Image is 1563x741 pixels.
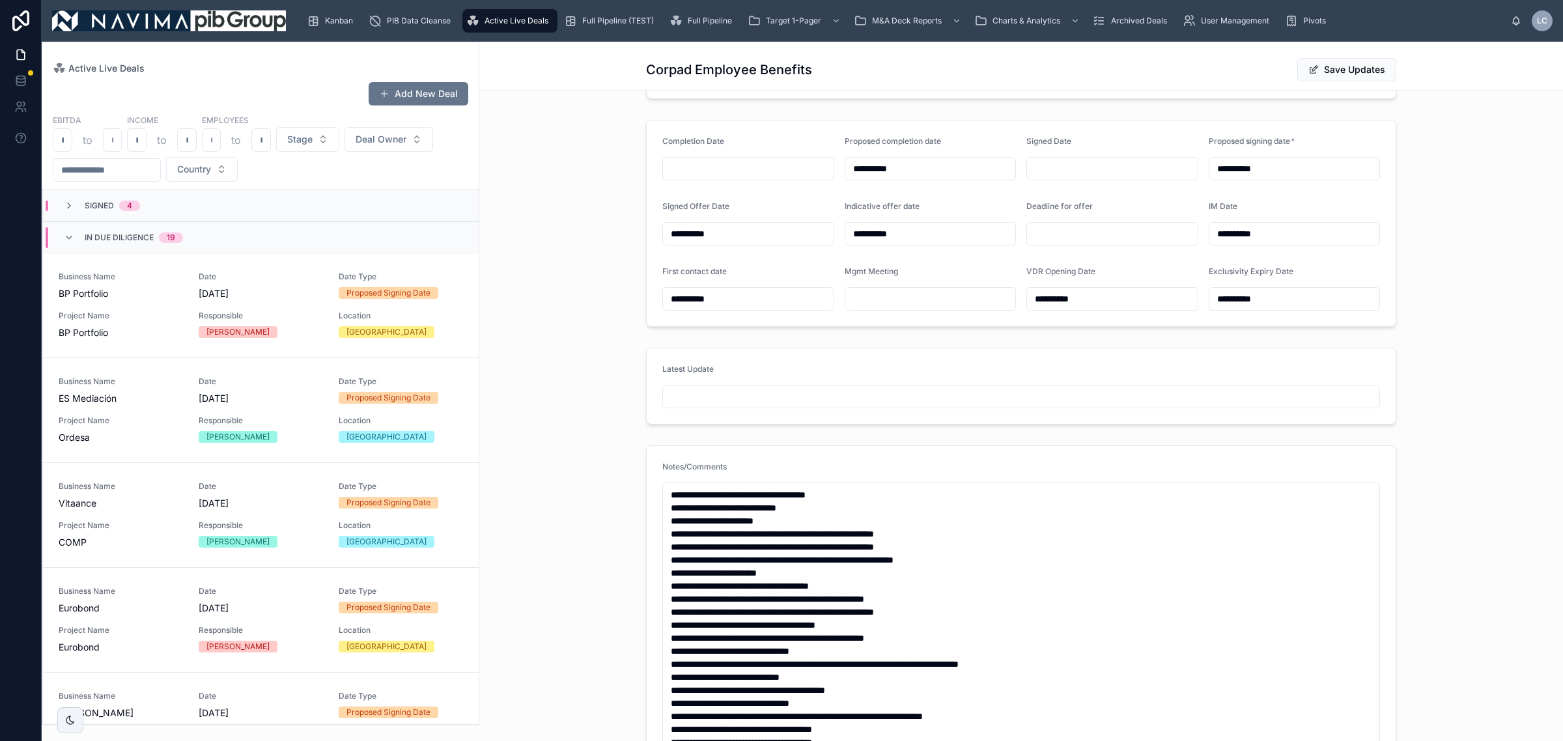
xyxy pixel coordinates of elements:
[199,625,323,636] span: Responsible
[276,127,339,152] button: Select Button
[339,376,463,387] span: Date Type
[59,392,183,405] span: ES Mediación
[43,253,479,357] a: Business NameBP PortfolioDate[DATE]Date TypeProposed Signing DateProject NameBP PortfolioResponsi...
[59,497,183,510] span: Vitaance
[59,586,183,596] span: Business Name
[646,61,812,79] h1: Corpad Employee Benefits
[662,266,727,276] span: First contact date
[662,364,714,374] span: Latest Update
[59,602,183,615] span: Eurobond
[85,201,114,211] span: Signed
[845,136,941,146] span: Proposed completion date
[59,287,183,300] span: BP Portfolio
[970,9,1086,33] a: Charts & Analytics
[1209,136,1290,146] span: Proposed signing date
[296,7,1511,35] div: scrollable content
[43,462,479,567] a: Business NameVitaanceDate[DATE]Date TypeProposed Signing DateProject NameCOMPResponsible[PERSON_N...
[199,497,323,510] span: [DATE]
[339,311,463,321] span: Location
[53,62,145,75] a: Active Live Deals
[59,481,183,492] span: Business Name
[346,641,427,652] div: [GEOGRAPHIC_DATA]
[59,520,183,531] span: Project Name
[43,567,479,672] a: Business NameEurobondDate[DATE]Date TypeProposed Signing DateProject NameEurobondResponsible[PERS...
[59,641,183,654] span: Eurobond
[83,132,92,148] p: to
[850,9,968,33] a: M&A Deck Reports
[1201,16,1269,26] span: User Management
[43,357,479,462] a: Business NameES MediaciónDate[DATE]Date TypeProposed Signing DateProject NameOrdesaResponsible[PE...
[199,520,323,531] span: Responsible
[582,16,654,26] span: Full Pipeline (TEST)
[346,536,427,548] div: [GEOGRAPHIC_DATA]
[688,16,732,26] span: Full Pipeline
[157,132,167,148] p: to
[345,127,433,152] button: Select Button
[199,392,323,405] span: [DATE]
[59,326,183,339] span: BP Portfolio
[53,114,81,126] label: EBITDA
[766,16,821,26] span: Target 1-Pager
[52,10,286,31] img: App logo
[662,462,727,471] span: Notes/Comments
[1209,201,1237,211] span: IM Date
[59,431,183,444] span: Ordesa
[199,691,323,701] span: Date
[59,691,183,701] span: Business Name
[206,641,270,652] div: [PERSON_NAME]
[662,201,729,211] span: Signed Offer Date
[356,133,406,146] span: Deal Owner
[68,62,145,75] span: Active Live Deals
[1026,136,1071,146] span: Signed Date
[199,602,323,615] span: [DATE]
[387,16,451,26] span: PIB Data Cleanse
[1089,9,1176,33] a: Archived Deals
[59,376,183,387] span: Business Name
[199,272,323,282] span: Date
[59,311,183,321] span: Project Name
[231,132,241,148] p: to
[199,706,323,720] span: [DATE]
[485,16,548,26] span: Active Live Deals
[202,114,249,126] label: Employees
[303,9,362,33] a: Kanban
[206,431,270,443] div: [PERSON_NAME]
[127,201,132,211] div: 4
[1303,16,1326,26] span: Pivots
[346,602,430,613] div: Proposed Signing Date
[59,272,183,282] span: Business Name
[346,287,430,299] div: Proposed Signing Date
[339,272,463,282] span: Date Type
[166,157,238,182] button: Select Button
[339,625,463,636] span: Location
[206,326,270,338] div: [PERSON_NAME]
[339,481,463,492] span: Date Type
[85,232,154,243] span: In Due Diligence
[199,376,323,387] span: Date
[1026,266,1095,276] span: VDR Opening Date
[199,586,323,596] span: Date
[325,16,353,26] span: Kanban
[287,133,313,146] span: Stage
[1537,16,1547,26] span: LC
[560,9,663,33] a: Full Pipeline (TEST)
[369,82,468,105] button: Add New Deal
[346,392,430,404] div: Proposed Signing Date
[346,706,430,718] div: Proposed Signing Date
[199,287,323,300] span: [DATE]
[59,706,183,720] span: [PERSON_NAME]
[1297,58,1396,81] button: Save Updates
[346,431,427,443] div: [GEOGRAPHIC_DATA]
[346,497,430,509] div: Proposed Signing Date
[339,586,463,596] span: Date Type
[199,311,323,321] span: Responsible
[845,266,898,276] span: Mgmt Meeting
[59,536,183,549] span: COMP
[339,415,463,426] span: Location
[127,114,158,126] label: Income
[993,16,1060,26] span: Charts & Analytics
[744,9,847,33] a: Target 1-Pager
[339,691,463,701] span: Date Type
[1179,9,1278,33] a: User Management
